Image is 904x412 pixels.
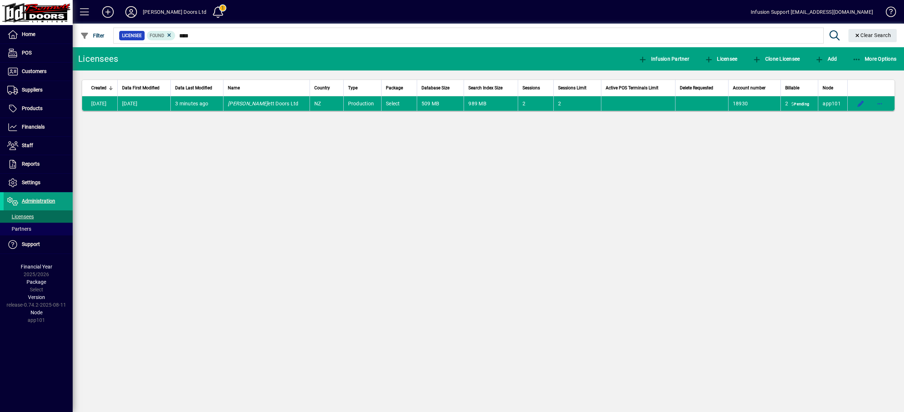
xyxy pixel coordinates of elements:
[386,84,412,92] div: Package
[823,84,843,92] div: Node
[4,25,73,44] a: Home
[705,56,738,62] span: Licensee
[852,56,897,62] span: More Options
[606,84,671,92] div: Active POS Terminals Limit
[728,96,780,111] td: 18930
[558,84,586,92] span: Sessions Limit
[815,56,837,62] span: Add
[117,96,170,111] td: [DATE]
[28,294,45,300] span: Version
[78,29,106,42] button: Filter
[7,226,31,232] span: Partners
[175,84,219,92] div: Data Last Modified
[680,84,724,92] div: Delete Requested
[4,223,73,235] a: Partners
[343,96,381,111] td: Production
[851,52,899,65] button: More Options
[228,84,305,92] div: Name
[733,84,776,92] div: Account number
[780,96,818,111] td: 2
[22,50,32,56] span: POS
[314,84,330,92] span: Country
[228,84,240,92] span: Name
[417,96,464,111] td: 509 MB
[606,84,658,92] span: Active POS Terminals Limit
[880,1,895,25] a: Knowledge Base
[823,84,833,92] span: Node
[751,52,802,65] button: Clone Licensee
[348,84,377,92] div: Type
[22,87,43,93] span: Suppliers
[522,84,540,92] span: Sessions
[4,62,73,81] a: Customers
[22,105,43,111] span: Products
[522,84,549,92] div: Sessions
[22,198,55,204] span: Administration
[703,52,739,65] button: Licensee
[4,100,73,118] a: Products
[637,52,691,65] button: Infusion Partner
[464,96,517,111] td: 989 MB
[558,84,597,92] div: Sessions Limit
[638,56,689,62] span: Infusion Partner
[22,68,47,74] span: Customers
[96,5,120,19] button: Add
[4,81,73,99] a: Suppliers
[143,6,206,18] div: [PERSON_NAME] Doors Ltd
[752,56,800,62] span: Clone Licensee
[78,53,118,65] div: Licensees
[7,214,34,219] span: Licensees
[122,32,142,39] span: Licensee
[80,33,105,39] span: Filter
[518,96,554,111] td: 2
[733,84,766,92] span: Account number
[855,98,867,109] button: Edit
[122,84,160,92] span: Data First Modified
[150,33,164,38] span: Found
[21,264,52,270] span: Financial Year
[22,142,33,148] span: Staff
[854,32,891,38] span: Clear Search
[785,84,799,92] span: Billable
[91,84,113,92] div: Created
[785,84,814,92] div: Billable
[4,235,73,254] a: Support
[468,84,503,92] span: Search Index Size
[680,84,713,92] span: Delete Requested
[4,118,73,136] a: Financials
[421,84,460,92] div: Database Size
[27,279,46,285] span: Package
[228,101,299,106] span: ett Doors Ltd
[4,210,73,223] a: Licensees
[848,29,897,42] button: Clear
[170,96,223,111] td: 3 minutes ago
[175,84,212,92] span: Data Last Modified
[4,44,73,62] a: POS
[22,179,40,185] span: Settings
[4,174,73,192] a: Settings
[468,84,513,92] div: Search Index Size
[147,31,175,40] mat-chip: Found Status: Found
[122,84,166,92] div: Data First Modified
[22,241,40,247] span: Support
[228,101,268,106] em: [PERSON_NAME]
[386,84,403,92] span: Package
[82,96,117,111] td: [DATE]
[421,84,449,92] span: Database Size
[31,310,43,315] span: Node
[381,96,416,111] td: Select
[91,84,106,92] span: Created
[4,137,73,155] a: Staff
[751,6,873,18] div: Infusion Support [EMAIL_ADDRESS][DOMAIN_NAME]
[874,98,885,109] button: More options
[4,155,73,173] a: Reports
[348,84,358,92] span: Type
[120,5,143,19] button: Profile
[310,96,343,111] td: NZ
[314,84,339,92] div: Country
[22,124,45,130] span: Financials
[813,52,839,65] button: Add
[823,101,841,106] span: app101.prod.infusionbusinesssoftware.com
[22,31,35,37] span: Home
[790,101,811,107] span: Pending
